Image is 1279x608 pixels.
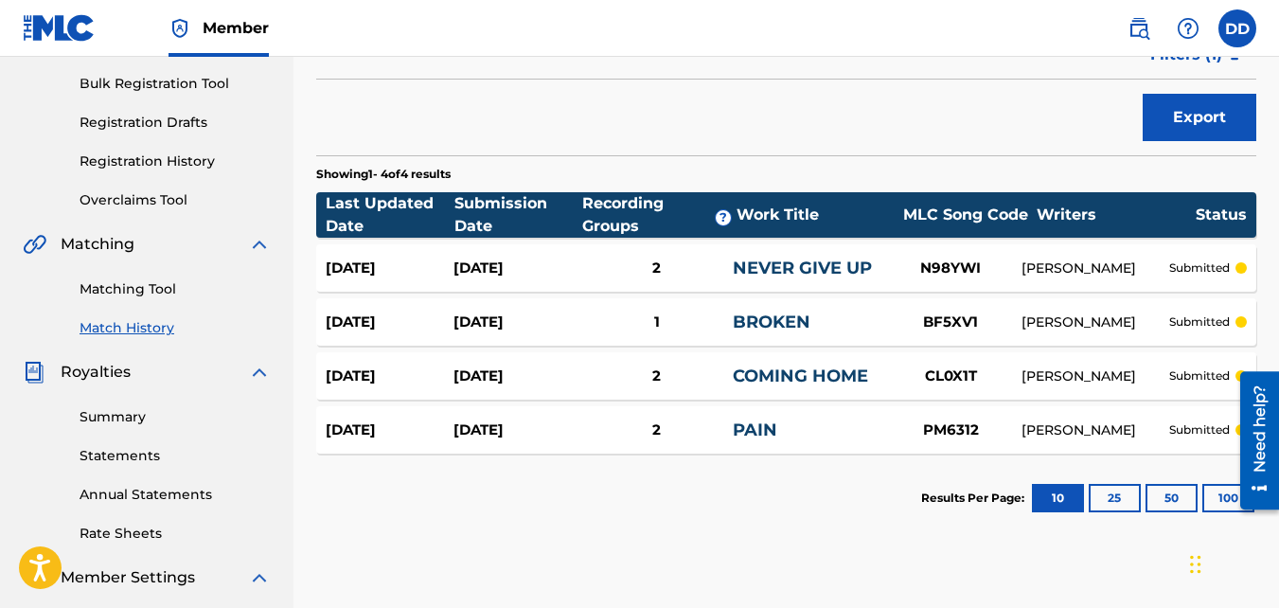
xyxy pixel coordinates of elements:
[326,312,453,333] div: [DATE]
[1169,367,1230,384] p: submitted
[1037,204,1196,226] div: Writers
[879,420,1021,441] div: PM6312
[80,74,271,94] a: Bulk Registration Tool
[1143,94,1256,141] button: Export
[580,312,733,333] div: 1
[1169,259,1230,277] p: submitted
[580,366,733,387] div: 2
[1120,9,1158,47] a: Public Search
[1146,484,1198,512] button: 50
[1032,484,1084,512] button: 10
[316,166,451,183] p: Showing 1 - 4 of 4 results
[733,258,872,278] a: NEVER GIVE UP
[453,420,581,441] div: [DATE]
[1177,17,1199,40] img: help
[80,524,271,544] a: Rate Sheets
[879,366,1021,387] div: CL0X1T
[248,566,271,589] img: expand
[203,17,269,39] span: Member
[326,420,453,441] div: [DATE]
[580,420,733,441] div: 2
[1184,517,1279,608] iframe: Chat Widget
[80,446,271,466] a: Statements
[1128,17,1150,40] img: search
[248,233,271,256] img: expand
[1021,259,1169,278] div: [PERSON_NAME]
[23,233,46,256] img: Matching
[1226,364,1279,516] iframe: Resource Center
[921,490,1029,507] p: Results Per Page:
[879,258,1021,279] div: N98YWI
[716,210,731,225] span: ?
[61,361,131,384] span: Royalties
[80,407,271,427] a: Summary
[326,192,454,238] div: Last Updated Date
[1021,420,1169,440] div: [PERSON_NAME]
[453,258,581,279] div: [DATE]
[61,233,134,256] span: Matching
[80,152,271,171] a: Registration History
[1218,9,1256,47] div: User Menu
[23,14,96,42] img: MLC Logo
[326,258,453,279] div: [DATE]
[169,17,191,40] img: Top Rightsholder
[80,113,271,133] a: Registration Drafts
[248,361,271,384] img: expand
[80,279,271,299] a: Matching Tool
[733,420,777,440] a: PAIN
[326,366,453,387] div: [DATE]
[1169,313,1230,331] p: submitted
[733,312,810,332] a: BROKEN
[895,204,1037,226] div: MLC Song Code
[454,192,583,238] div: Submission Date
[737,204,895,226] div: Work Title
[1021,313,1169,332] div: [PERSON_NAME]
[1169,9,1207,47] div: Help
[80,318,271,338] a: Match History
[1196,204,1247,226] div: Status
[61,566,195,589] span: Member Settings
[1190,536,1201,593] div: Drag
[580,258,733,279] div: 2
[1089,484,1141,512] button: 25
[453,312,581,333] div: [DATE]
[80,485,271,505] a: Annual Statements
[582,192,737,238] div: Recording Groups
[1169,421,1230,438] p: submitted
[879,312,1021,333] div: BF5XV1
[1021,367,1169,386] div: [PERSON_NAME]
[23,361,45,384] img: Royalties
[453,366,581,387] div: [DATE]
[1202,484,1254,512] button: 100
[80,190,271,210] a: Overclaims Tool
[733,366,868,386] a: COMING HOME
